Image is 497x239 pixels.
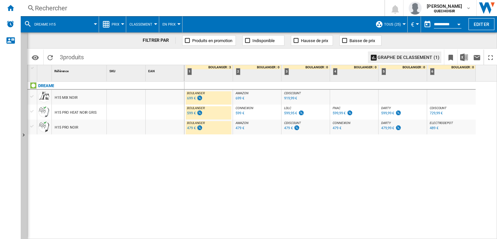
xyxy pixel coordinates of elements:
[430,126,438,130] div: 489 €
[235,110,244,117] div: Mise à jour : lundi 25 août 2025 13:01
[444,50,457,65] button: Créer un favoris
[102,16,123,32] div: Prix
[284,96,297,100] div: 919,99 €
[333,111,346,115] div: 599,99 €
[430,121,453,125] span: ELECTRODEPOT
[63,54,84,61] span: produits
[236,121,248,125] span: AMAZON
[331,121,377,136] div: CONNEXION 479 €
[234,121,280,136] div: AMAZON 479 €
[368,51,441,63] button: Graphe de classement (1)
[196,95,203,101] img: promotionV3.png
[39,65,51,75] div: Sort None
[21,32,27,239] button: Afficher
[333,121,350,125] span: CONNEXION
[411,21,414,28] span: €
[380,65,427,81] div: 5 BOULANGER : 0
[421,18,434,31] button: md-calendar
[284,91,301,95] span: CDISCOUNT
[301,38,328,43] span: Hausse de prix
[332,110,353,117] div: Mise à jour : dimanche 24 août 2025 15:49
[283,91,328,106] div: CDISCOUNT 919,99 €
[234,65,281,69] div: BOULANGER : 0
[333,68,337,75] div: 4
[186,106,231,121] div: BOULANGER 599 €
[429,110,443,117] div: Mise à jour : lundi 25 août 2025 02:05
[484,50,497,65] button: Plein écran
[283,65,330,69] div: BOULANGER : 0
[186,91,231,106] div: BOULANGER 699 €
[236,91,248,95] span: AMAZON
[186,125,203,131] div: Mise à jour : lundi 25 août 2025 15:40
[298,110,304,116] img: promotionV3.png
[187,96,196,100] div: 699 €
[458,50,470,65] button: Télécharger au format Excel
[187,121,205,125] span: BOULANGER
[235,95,244,102] div: Mise à jour : dimanche 24 août 2025 20:12
[409,2,422,15] img: profile.jpg
[381,106,391,110] span: DARTY
[148,69,155,73] span: EAN
[129,16,156,32] button: Classement
[284,106,291,110] span: LDLC
[236,126,244,130] div: 479 €
[381,68,386,75] div: 5
[242,35,284,46] button: Indisponible
[453,17,465,29] button: Open calendar
[35,4,368,13] div: Rechercher
[109,69,116,73] span: SKU
[187,106,205,110] span: BOULANGER
[333,126,341,130] div: 479 €
[380,125,402,131] div: Mise à jour : lundi 25 août 2025 12:45
[284,126,293,130] div: 479 €
[38,82,54,90] div: Cliquez pour filtrer sur cette marque
[430,111,443,115] div: 729,99 €
[129,22,152,27] span: Classement
[252,38,275,43] span: Indisponible
[187,91,205,95] span: BOULANGER
[162,16,179,32] button: En Prix
[283,106,328,121] div: LDLC 599,95 €
[187,126,196,130] div: 479 €
[186,95,203,102] div: Mise à jour : lundi 25 août 2025 15:13
[108,65,145,75] div: Sort None
[186,65,233,69] div: BOULANGER : 3
[283,110,304,117] div: Mise à jour : lundi 25 août 2025 06:04
[55,105,97,120] div: H15 PRO HEAT NOIR GRIS
[365,50,444,65] div: Sélectionnez 1 à 3 sites en cliquant sur les cellules afin d'afficher un graphe de classement
[380,121,425,136] div: DARTY 479,99 €
[384,22,401,27] span: TOUS (25)
[186,121,231,136] div: BOULANGER 479 €
[291,35,333,46] button: Hausse de prix
[284,68,289,75] div: 3
[470,50,483,65] button: Envoyer ce rapport par email
[460,53,468,61] img: excel-24x24.png
[380,106,425,121] div: DARTY 599,99 €
[333,106,340,110] span: FNAC
[381,126,394,130] div: 479,99 €
[236,106,253,110] span: CONNEXION
[331,65,378,81] div: 4 BOULANGER : 0
[55,90,78,105] div: H15 MIX NOIR
[395,125,402,131] img: promotionV3.png
[284,121,301,125] span: CDISCOUNT
[34,16,62,32] button: dreame h15
[55,120,78,135] div: H15 PRO NOIR
[430,106,447,110] span: CDISCOUNT
[196,110,203,116] img: promotionV3.png
[434,9,455,13] b: QUECHOISIR
[236,68,240,75] div: 2
[384,16,404,32] button: TOUS (25)
[34,22,56,27] span: dreame h15
[44,50,57,65] button: Recharger
[428,65,476,69] div: BOULANGER : 0
[411,16,417,32] button: €
[54,69,69,73] span: Référence
[182,35,236,46] button: Produits en promotion
[284,111,297,115] div: 599,95 €
[147,65,184,75] div: EAN Sort None
[428,65,476,81] div: 6 BOULANGER : 0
